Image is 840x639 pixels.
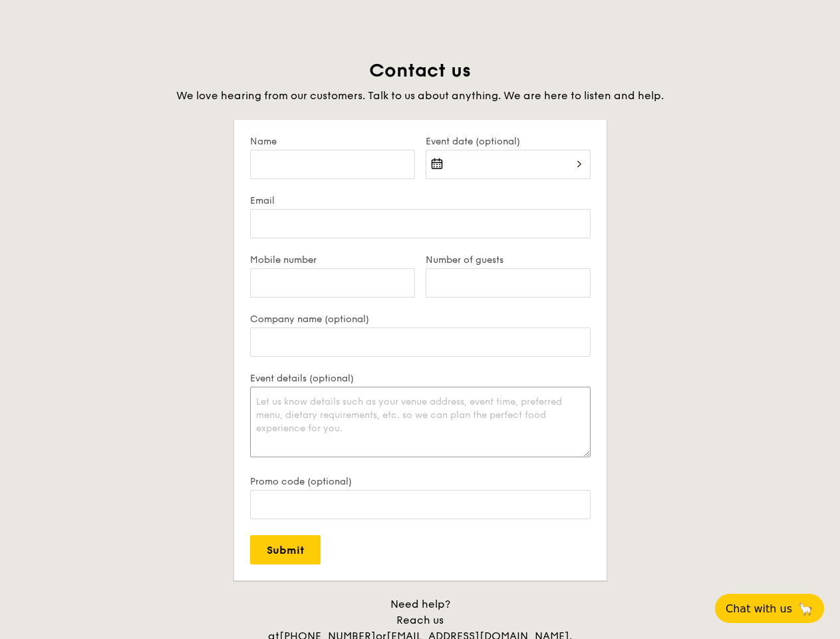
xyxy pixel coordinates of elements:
[250,387,591,457] textarea: Let us know details such as your venue address, event time, preferred menu, dietary requirements,...
[250,373,591,384] label: Event details (optional)
[250,254,415,266] label: Mobile number
[426,254,591,266] label: Number of guests
[176,89,664,102] span: We love hearing from our customers. Talk to us about anything. We are here to listen and help.
[369,59,471,82] span: Contact us
[250,476,591,487] label: Promo code (optional)
[250,314,591,325] label: Company name (optional)
[426,136,591,147] label: Event date (optional)
[726,602,792,615] span: Chat with us
[250,136,415,147] label: Name
[250,195,591,206] label: Email
[250,535,321,564] input: Submit
[715,594,824,623] button: Chat with us🦙
[797,601,813,616] span: 🦙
